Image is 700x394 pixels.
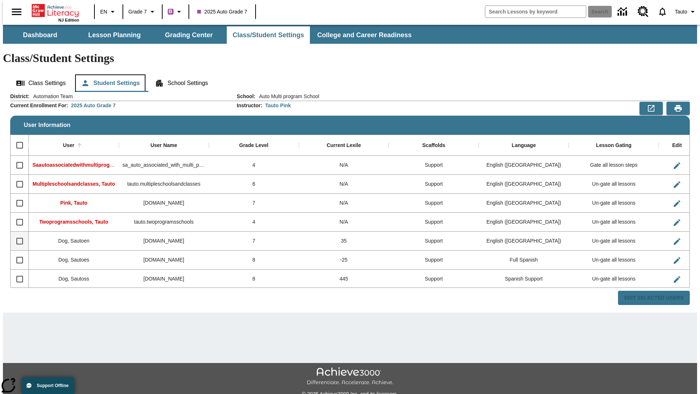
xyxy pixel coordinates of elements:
span: Auto Multi program School [256,93,319,100]
button: Edit User [670,215,684,230]
span: Automation Team [30,93,73,100]
div: 2025 Auto Grade 7 [71,102,116,109]
div: Un-gate all lessons [569,194,659,213]
span: Dog, Sautoen [58,238,90,244]
div: tauto.multipleschoolsandclasses [119,175,209,194]
div: Class/Student Settings [10,74,690,92]
span: Multipleschoolsandclasses, Tauto [32,181,115,187]
h2: District : [10,93,30,100]
span: Grade 7 [128,8,147,16]
h2: School : [237,93,255,100]
div: Support [389,156,479,175]
div: Language [512,142,536,149]
button: Support Offline [22,377,74,394]
div: Support [389,270,479,289]
span: NJ Edition [58,18,79,22]
div: Edit [672,142,682,149]
a: Data Center [613,2,633,22]
button: College and Career Readiness [311,26,417,44]
div: sa_auto_associated_with_multi_program_classes [119,156,209,175]
div: Grade Level [239,142,268,149]
div: N/A [299,156,389,175]
div: Tauto Pink [265,102,291,109]
div: User Information [10,93,690,305]
button: Edit User [670,196,684,211]
div: SubNavbar [3,26,418,44]
div: Support [389,251,479,270]
input: search field [485,6,586,18]
div: 445 [299,270,389,289]
div: Current Lexile [327,142,361,149]
span: Twoprogramsschools, Tauto [39,219,108,225]
span: User Information [24,122,70,128]
div: Home [32,3,79,22]
button: Grading Center [152,26,225,44]
span: Saautoassociatedwithmultiprogr, Saautoassociatedwithmultiprogr [32,162,193,168]
h2: Instructor : [237,103,262,109]
div: sautoss.dog [119,270,209,289]
div: N/A [299,194,389,213]
div: Lesson Gating [596,142,631,149]
div: 4 [209,156,299,175]
div: tauto.twoprogramsschools [119,213,209,232]
div: Un-gate all lessons [569,251,659,270]
div: Support [389,213,479,232]
button: Boost Class color is purple. Change class color [165,5,186,18]
a: Resource Center, Will open in new tab [633,2,653,22]
div: 4 [209,213,299,232]
span: EN [100,8,107,16]
div: English (US) [479,156,569,175]
button: Class Settings [10,74,71,92]
div: 7 [209,194,299,213]
div: N/A [299,213,389,232]
button: Dashboard [4,26,77,44]
div: Spanish Support [479,270,569,289]
div: Un-gate all lessons [569,232,659,251]
span: Dog, Sautoes [58,257,89,263]
span: 2025 Auto Grade 7 [197,8,248,16]
div: Scaffolds [422,142,445,149]
span: Pink, Tauto [60,200,87,206]
div: 8 [209,270,299,289]
button: Language: EN, Select a language [97,5,120,18]
button: Lesson Planning [78,26,151,44]
button: Print Preview [666,102,690,115]
div: 6 [209,175,299,194]
div: 7 [209,232,299,251]
a: Notifications [653,2,672,21]
div: Support [389,194,479,213]
div: English (US) [479,194,569,213]
button: Student Settings [75,74,145,92]
div: 8 [209,251,299,270]
div: Gate all lesson steps [569,156,659,175]
div: Support [389,175,479,194]
button: Edit User [670,234,684,249]
button: Edit User [670,158,684,173]
button: Profile/Settings [672,5,700,18]
div: Support [389,232,479,251]
div: Un-gate all lessons [569,175,659,194]
div: Un-gate all lessons [569,270,659,289]
div: Full Spanish [479,251,569,270]
span: Support Offline [37,383,69,388]
a: Home [32,3,79,18]
div: sautoen.dog [119,232,209,251]
h2: Current Enrollment For : [10,103,68,109]
div: English (US) [479,175,569,194]
span: Tauto [675,8,687,16]
div: tauto.pink [119,194,209,213]
button: Export to CSV [639,102,663,115]
div: sautoes.dog [119,251,209,270]
button: Edit User [670,272,684,287]
button: Open side menu [6,1,27,23]
span: Dog, Sautoss [58,276,89,282]
h1: Class/Student Settings [3,51,697,65]
span: B [169,7,172,16]
div: English (US) [479,232,569,251]
div: User Name [151,142,177,149]
button: Class/Student Settings [227,26,310,44]
img: Achieve3000 Differentiate Accelerate Achieve [307,367,393,386]
div: 35 [299,232,389,251]
div: -25 [299,251,389,270]
div: English (US) [479,213,569,232]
